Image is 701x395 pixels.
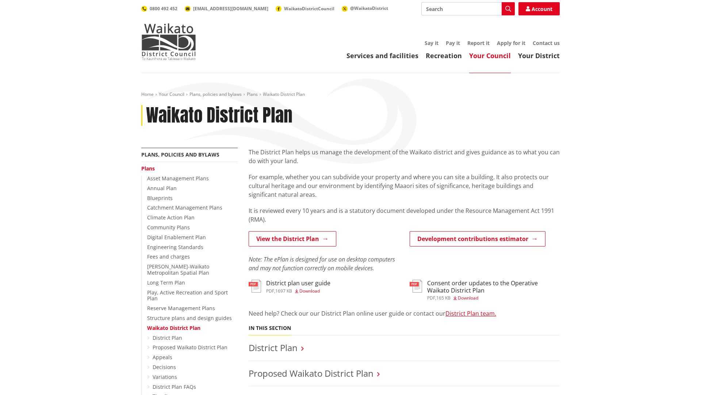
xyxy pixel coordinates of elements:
[141,91,154,97] a: Home
[147,315,232,321] a: Structure plans and design guides
[147,204,222,211] a: Catchment Management Plans
[445,309,496,317] a: District Plan team.
[249,206,560,224] p: It is reviewed every 10 years and is a statutory document developed under the Resource Management...
[427,280,560,294] h3: Consent order updates to the Operative Waikato District Plan
[427,296,560,300] div: ,
[533,39,560,46] a: Contact us
[146,105,292,126] h1: Waikato District Plan
[249,309,560,318] p: Need help? Check our our District Plan online user guide or contact our
[410,280,560,300] a: Consent order updates to the Operative Waikato District Plan pdf,165 KB Download
[497,39,525,46] a: Apply for it
[425,39,438,46] a: Say it
[147,195,173,202] a: Blueprints
[342,5,388,11] a: @WaikatoDistrict
[147,214,195,221] a: Climate Action Plan
[147,234,206,241] a: Digital Enablement Plan
[153,373,177,380] a: Variations
[147,185,177,192] a: Annual Plan
[426,51,462,60] a: Recreation
[185,5,268,12] a: [EMAIL_ADDRESS][DOMAIN_NAME]
[249,280,261,293] img: document-pdf.svg
[249,325,291,331] h5: In this section
[147,263,209,276] a: [PERSON_NAME]-Waikato Metropolitan Spatial Plan
[249,148,560,165] p: The District Plan helps us manage the development of the Waikato district and gives guidance as t...
[247,91,258,97] a: Plans
[266,289,330,293] div: ,
[249,231,336,247] a: View the District Plan
[266,280,330,287] h3: District plan user guide
[141,23,196,60] img: Waikato District Council - Te Kaunihera aa Takiwaa o Waikato
[153,354,172,361] a: Appeals
[249,342,298,354] a: District Plan
[150,5,177,12] span: 0800 492 452
[284,5,334,12] span: WaikatoDistrictCouncil
[299,288,320,294] span: Download
[276,5,334,12] a: WaikatoDistrictCouncil
[147,324,200,331] a: Waikato District Plan
[153,364,176,370] a: Decisions
[427,295,435,301] span: pdf
[467,39,490,46] a: Report it
[518,2,560,15] a: Account
[153,344,227,351] a: Proposed Waikato District Plan
[263,91,305,97] span: Waikato District Plan
[147,305,215,312] a: Reserve Management Plans
[518,51,560,60] a: Your District
[147,224,190,231] a: Community Plans
[141,151,219,158] a: Plans, policies and bylaws
[147,244,203,251] a: Engineering Standards
[193,5,268,12] span: [EMAIL_ADDRESS][DOMAIN_NAME]
[153,383,196,390] a: District Plan FAQs
[421,2,515,15] input: Search input
[141,5,177,12] a: 0800 492 452
[147,253,190,260] a: Fees and charges
[436,295,451,301] span: 165 KB
[141,165,155,172] a: Plans
[249,255,395,272] em: Note: The ePlan is designed for use on desktop computers and may not function correctly on mobile...
[189,91,242,97] a: Plans, policies and bylaws
[458,295,478,301] span: Download
[350,5,388,11] span: @WaikatoDistrict
[410,231,545,247] a: Development contributions estimator
[153,334,182,341] a: District Plan
[410,280,422,293] img: document-pdf.svg
[275,288,292,294] span: 1697 KB
[249,367,374,379] a: Proposed Waikato District Plan
[266,288,274,294] span: pdf
[249,173,560,199] p: For example, whether you can subdivide your property and where you can site a building. It also p...
[469,51,511,60] a: Your Council
[346,51,418,60] a: Services and facilities
[446,39,460,46] a: Pay it
[249,280,330,293] a: District plan user guide pdf,1697 KB Download
[147,279,185,286] a: Long Term Plan
[159,91,184,97] a: Your Council
[141,91,560,98] nav: breadcrumb
[147,175,209,182] a: Asset Management Plans
[147,289,228,302] a: Play, Active Recreation and Sport Plan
